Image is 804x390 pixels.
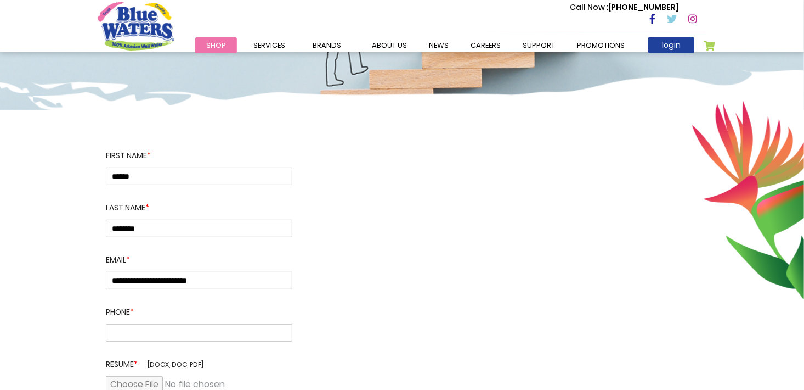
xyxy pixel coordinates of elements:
img: career-intro-leaves.png [692,101,804,299]
a: about us [361,37,418,53]
a: store logo [98,2,174,50]
span: [docx, doc, pdf] [148,360,203,369]
a: Promotions [566,37,636,53]
span: Shop [206,40,226,51]
p: [PHONE_NUMBER] [570,2,679,13]
a: support [512,37,566,53]
a: careers [460,37,512,53]
span: Call Now : [570,2,608,13]
label: Resume [106,342,292,376]
label: First name [106,150,292,168]
a: News [418,37,460,53]
span: Brands [313,40,341,51]
label: Phone [106,289,292,324]
label: Last Name [106,185,292,220]
span: Services [253,40,285,51]
label: Email [106,237,292,272]
a: login [648,37,694,53]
